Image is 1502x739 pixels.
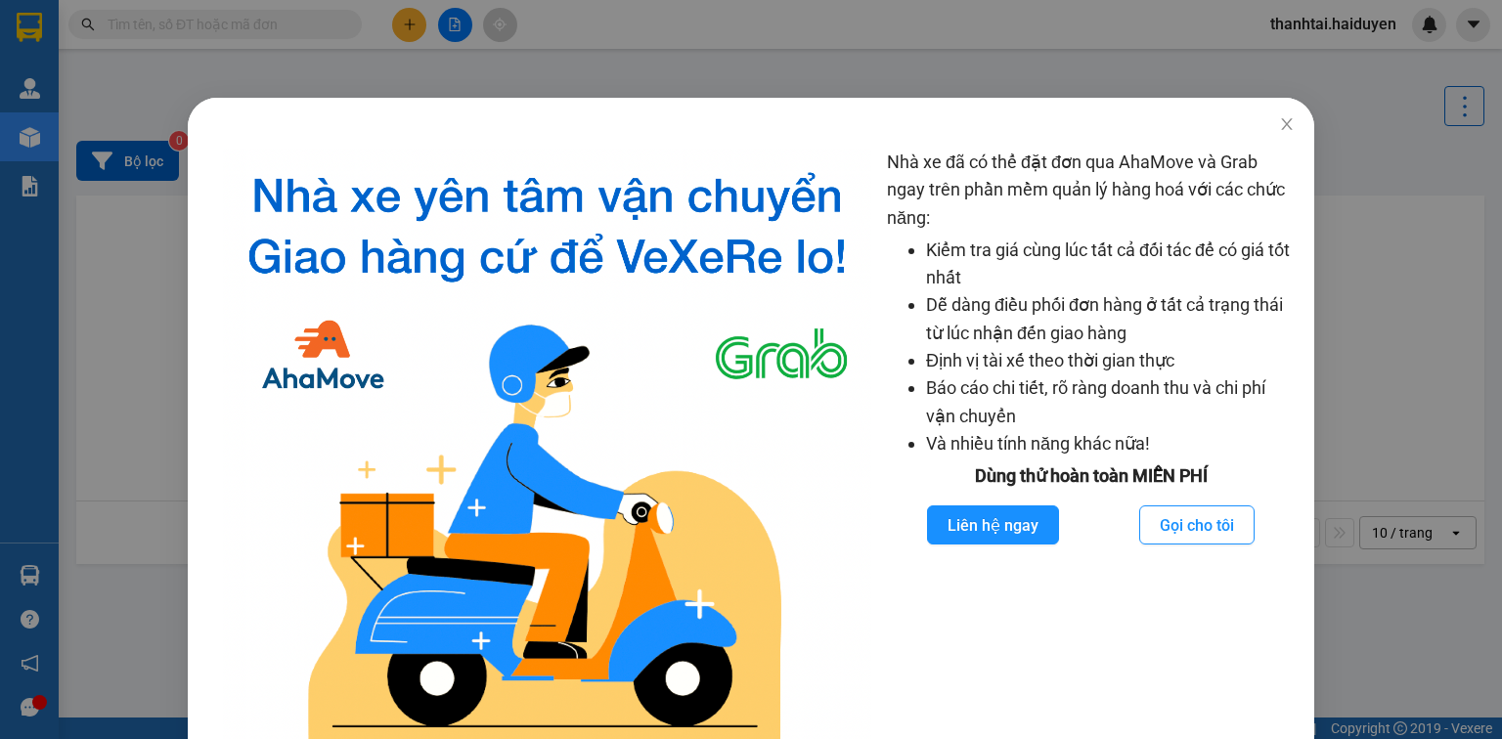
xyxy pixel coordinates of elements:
[1259,98,1314,152] button: Close
[927,505,1059,544] button: Liên hệ ngay
[1160,513,1234,538] span: Gọi cho tôi
[926,291,1295,347] li: Dễ dàng điều phối đơn hàng ở tất cả trạng thái từ lúc nhận đến giao hàng
[887,462,1295,490] div: Dùng thử hoàn toàn MIỄN PHÍ
[926,430,1295,457] li: Và nhiều tính năng khác nữa!
[926,374,1295,430] li: Báo cáo chi tiết, rõ ràng doanh thu và chi phí vận chuyển
[948,513,1038,538] span: Liên hệ ngay
[1139,505,1255,544] button: Gọi cho tôi
[926,237,1295,292] li: Kiểm tra giá cùng lúc tất cả đối tác để có giá tốt nhất
[1279,116,1295,132] span: close
[926,347,1295,374] li: Định vị tài xế theo thời gian thực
